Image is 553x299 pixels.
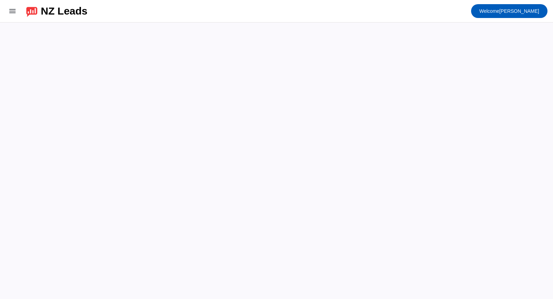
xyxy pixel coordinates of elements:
span: [PERSON_NAME] [479,6,539,16]
mat-icon: menu [8,7,17,15]
img: logo [26,5,37,17]
span: Welcome [479,8,499,14]
button: Welcome[PERSON_NAME] [471,4,547,18]
div: NZ Leads [41,6,87,16]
